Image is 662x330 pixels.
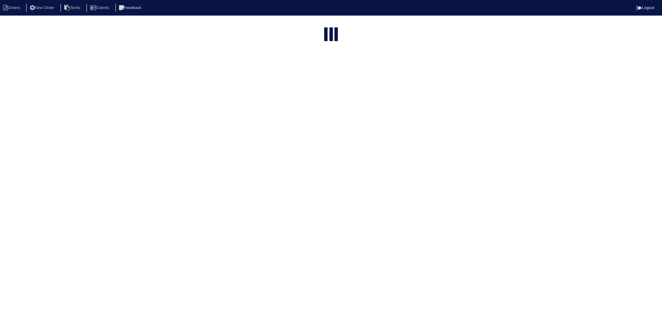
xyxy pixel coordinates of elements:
a: Clients [86,5,114,10]
li: New Order [26,4,59,12]
li: Techs [60,4,85,12]
a: Logout [636,5,654,10]
li: Feedback [115,4,146,12]
div: loading... [329,27,333,42]
li: Clients [86,4,114,12]
a: Techs [60,5,85,10]
a: New Order [26,5,59,10]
